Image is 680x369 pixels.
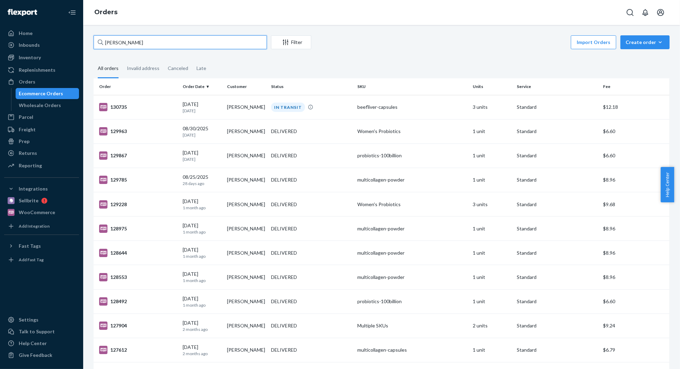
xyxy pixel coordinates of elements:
[94,8,117,16] a: Orders
[183,229,221,235] p: 1 month ago
[224,168,268,192] td: [PERSON_NAME]
[4,136,79,147] a: Prep
[4,326,79,337] a: Talk to Support
[4,207,79,218] a: WooCommerce
[571,35,616,49] button: Import Orders
[357,274,467,281] div: multicollagen-powder
[271,39,311,46] div: Filter
[94,78,180,95] th: Order
[197,59,206,77] div: Late
[4,52,79,63] a: Inventory
[224,217,268,241] td: [PERSON_NAME]
[601,289,670,314] td: $6.60
[4,160,79,171] a: Reporting
[16,100,79,111] a: Wholesale Orders
[19,30,33,37] div: Home
[271,128,297,135] div: DELIVERED
[517,249,598,256] p: Standard
[4,112,79,123] a: Parcel
[470,168,514,192] td: 1 unit
[183,326,221,332] p: 2 months ago
[19,223,50,229] div: Add Integration
[470,78,514,95] th: Units
[517,128,598,135] p: Standard
[4,221,79,232] a: Add Integration
[271,322,297,329] div: DELIVERED
[601,338,670,362] td: $6.79
[94,35,267,49] input: Search orders
[183,125,221,138] div: 08/30/2025
[470,314,514,338] td: 2 units
[19,162,42,169] div: Reporting
[638,6,652,19] button: Open notifications
[183,319,221,332] div: [DATE]
[4,124,79,135] a: Freight
[357,225,467,232] div: multicollagen-powder
[4,350,79,361] button: Give Feedback
[268,78,355,95] th: Status
[224,119,268,143] td: [PERSON_NAME]
[357,346,467,353] div: multicollagen-capsules
[183,344,221,357] div: [DATE]
[601,192,670,217] td: $9.68
[183,156,221,162] p: [DATE]
[4,76,79,87] a: Orders
[19,316,38,323] div: Settings
[224,265,268,289] td: [PERSON_NAME]
[661,167,674,202] span: Help Center
[470,119,514,143] td: 1 unit
[99,200,177,209] div: 129228
[470,192,514,217] td: 3 units
[4,338,79,349] a: Help Center
[183,222,221,235] div: [DATE]
[19,42,40,49] div: Inbounds
[99,322,177,330] div: 127904
[470,289,514,314] td: 1 unit
[19,243,41,249] div: Fast Tags
[4,195,79,206] a: Sellbrite
[224,338,268,362] td: [PERSON_NAME]
[183,278,221,283] p: 1 month ago
[19,102,61,109] div: Wholesale Orders
[271,103,305,112] div: IN TRANSIT
[183,295,221,308] div: [DATE]
[8,9,37,16] img: Flexport logo
[19,185,48,192] div: Integrations
[517,274,598,281] p: Standard
[19,138,29,145] div: Prep
[99,176,177,184] div: 129785
[99,127,177,135] div: 129963
[224,192,268,217] td: [PERSON_NAME]
[180,78,224,95] th: Order Date
[517,225,598,232] p: Standard
[517,176,598,183] p: Standard
[19,78,35,85] div: Orders
[271,274,297,281] div: DELIVERED
[65,6,79,19] button: Close Navigation
[183,198,221,211] div: [DATE]
[19,54,41,61] div: Inventory
[183,101,221,114] div: [DATE]
[4,183,79,194] button: Integrations
[470,143,514,168] td: 1 unit
[357,128,467,135] div: Women's Probiotics
[623,6,637,19] button: Open Search Box
[601,241,670,265] td: $8.96
[183,271,221,283] div: [DATE]
[271,35,311,49] button: Filter
[271,298,297,305] div: DELIVERED
[99,273,177,281] div: 128553
[183,132,221,138] p: [DATE]
[19,67,55,73] div: Replenishments
[19,197,38,204] div: Sellbrite
[224,289,268,314] td: [PERSON_NAME]
[4,64,79,76] a: Replenishments
[357,249,467,256] div: multicollagen-powder
[271,176,297,183] div: DELIVERED
[470,95,514,119] td: 3 units
[517,152,598,159] p: Standard
[517,104,598,111] p: Standard
[183,108,221,114] p: [DATE]
[19,114,33,121] div: Parcel
[127,59,159,77] div: Invalid address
